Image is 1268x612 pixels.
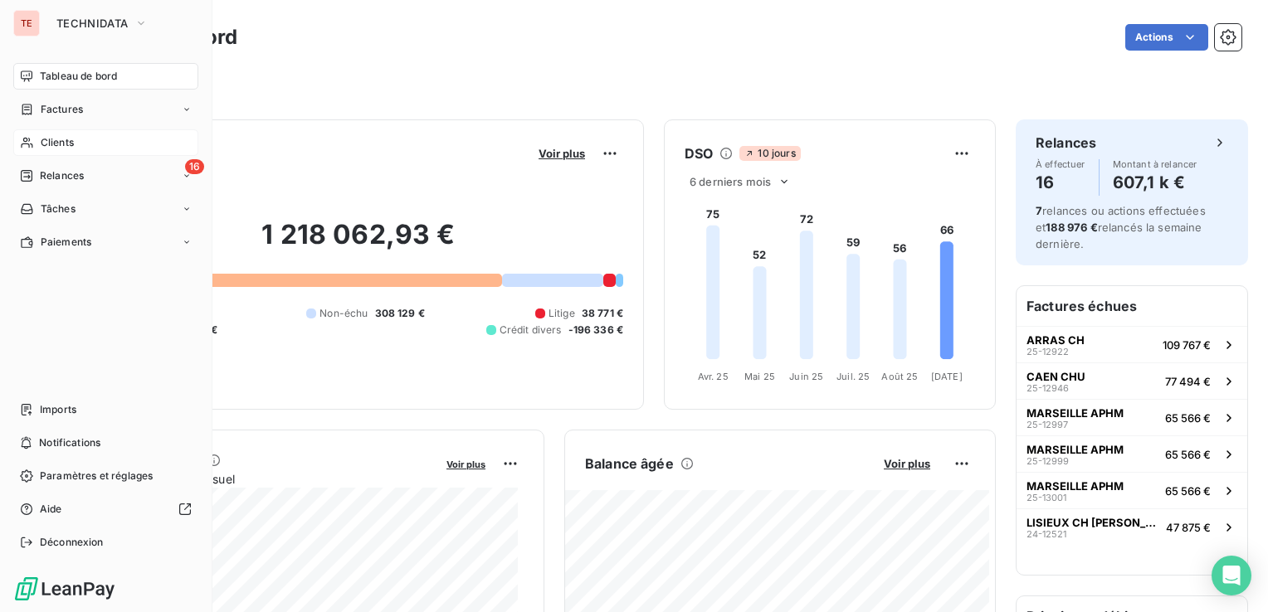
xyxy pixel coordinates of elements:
[500,323,562,338] span: Crédit divers
[13,10,40,36] div: TE
[1027,406,1124,420] span: MARSEILLE APHM
[1027,420,1068,430] span: 25-12997
[40,535,104,550] span: Déconnexion
[1165,484,1211,498] span: 65 566 €
[1212,556,1251,595] div: Open Intercom Messenger
[1163,338,1211,352] span: 109 767 €
[534,146,590,161] button: Voir plus
[549,306,575,321] span: Litige
[1017,508,1247,545] button: LISIEUX CH [PERSON_NAME]24-1252147 875 €
[40,402,76,417] span: Imports
[1017,435,1247,472] button: MARSEILLE APHM25-1299965 566 €
[585,454,674,474] h6: Balance âgée
[1036,204,1206,250] span: relances ou actions effectuées et relancés la semaine dernière.
[1036,133,1096,153] h6: Relances
[441,456,490,471] button: Voir plus
[40,469,153,483] span: Paramètres et réglages
[1036,204,1042,217] span: 7
[41,202,76,216] span: Tâches
[1017,326,1247,362] button: ARRAS CH25-12922109 767 €
[1017,472,1247,508] button: MARSEILLE APHM25-1300165 566 €
[568,323,624,338] span: -196 336 €
[56,17,128,30] span: TECHNIDATA
[685,143,713,163] h6: DSO
[40,168,84,183] span: Relances
[1027,456,1069,466] span: 25-12999
[539,147,585,160] span: Voir plus
[1027,443,1124,456] span: MARSEILLE APHM
[40,69,117,84] span: Tableau de bord
[1036,169,1085,196] h4: 16
[881,371,918,382] tspan: Août 25
[185,159,204,174] span: 16
[94,218,623,268] h2: 1 218 062,93 €
[1165,411,1211,425] span: 65 566 €
[1027,516,1159,529] span: LISIEUX CH [PERSON_NAME]
[931,371,963,382] tspan: [DATE]
[1113,169,1197,196] h4: 607,1 k €
[1027,479,1124,493] span: MARSEILLE APHM
[1046,221,1097,234] span: 188 976 €
[39,435,100,450] span: Notifications
[40,502,62,517] span: Aide
[94,470,435,488] span: Chiffre d'affaires mensuel
[1027,493,1066,503] span: 25-13001
[1165,448,1211,461] span: 65 566 €
[739,146,800,161] span: 10 jours
[1166,521,1211,534] span: 47 875 €
[375,306,425,321] span: 308 129 €
[41,235,91,250] span: Paiements
[1017,399,1247,435] button: MARSEILLE APHM25-1299765 566 €
[1017,286,1247,326] h6: Factures échues
[836,371,870,382] tspan: Juil. 25
[690,175,771,188] span: 6 derniers mois
[884,457,930,470] span: Voir plus
[789,371,823,382] tspan: Juin 25
[446,459,485,470] span: Voir plus
[13,576,116,602] img: Logo LeanPay
[1036,159,1085,169] span: À effectuer
[1113,159,1197,169] span: Montant à relancer
[319,306,368,321] span: Non-échu
[1027,370,1085,383] span: CAEN CHU
[41,102,83,117] span: Factures
[698,371,729,382] tspan: Avr. 25
[1165,375,1211,388] span: 77 494 €
[1027,383,1069,393] span: 25-12946
[879,456,935,471] button: Voir plus
[1027,347,1069,357] span: 25-12922
[744,371,775,382] tspan: Mai 25
[13,496,198,522] a: Aide
[1017,362,1247,399] button: CAEN CHU25-1294677 494 €
[1027,333,1085,347] span: ARRAS CH
[1027,529,1066,539] span: 24-12521
[1125,24,1208,51] button: Actions
[41,135,74,150] span: Clients
[582,306,623,321] span: 38 771 €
